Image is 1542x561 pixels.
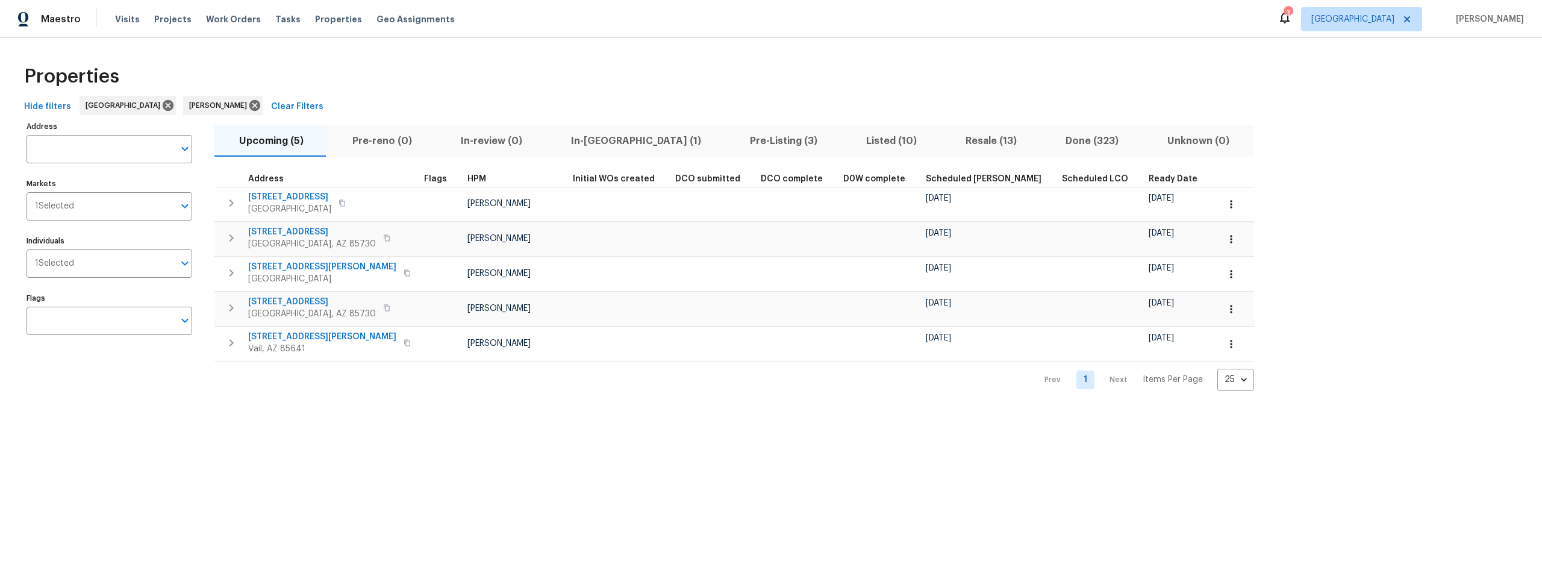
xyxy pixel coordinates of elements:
span: [DATE] [926,229,951,237]
span: Ready Date [1149,175,1197,183]
span: [PERSON_NAME] [1451,13,1524,25]
div: [GEOGRAPHIC_DATA] [80,96,176,115]
span: Maestro [41,13,81,25]
span: Properties [24,71,119,83]
span: [DATE] [926,299,951,307]
span: Upcoming (5) [222,133,320,149]
span: [DATE] [1149,194,1174,202]
span: DCO complete [761,175,823,183]
span: [GEOGRAPHIC_DATA] [248,203,331,215]
label: Address [27,123,192,130]
span: D0W complete [843,175,905,183]
span: 1 Selected [35,259,74,269]
span: [GEOGRAPHIC_DATA] [1311,13,1394,25]
span: [GEOGRAPHIC_DATA] [86,99,165,111]
span: Tasks [275,15,301,24]
label: Flags [27,295,192,302]
span: Pre-Listing (3) [732,133,834,149]
span: Done (323) [1049,133,1136,149]
span: [STREET_ADDRESS] [248,296,376,308]
span: Unknown (0) [1150,133,1247,149]
span: Hide filters [24,99,71,114]
span: [STREET_ADDRESS] [248,226,376,238]
button: Hide filters [19,96,76,118]
span: [PERSON_NAME] [467,269,531,278]
span: Vail, AZ 85641 [248,343,396,355]
span: [DATE] [926,194,951,202]
label: Individuals [27,237,192,245]
span: [PERSON_NAME] [467,304,531,313]
a: Goto page 1 [1076,371,1094,389]
span: [PERSON_NAME] [467,339,531,348]
span: In-[GEOGRAPHIC_DATA] (1) [554,133,718,149]
span: Listed (10) [849,133,934,149]
span: [DATE] [926,334,951,342]
button: Open [176,198,193,215]
p: Items Per Page [1143,374,1203,386]
span: [GEOGRAPHIC_DATA] [248,273,396,285]
span: [STREET_ADDRESS][PERSON_NAME] [248,261,396,273]
span: [PERSON_NAME] [467,234,531,243]
span: [DATE] [1149,334,1174,342]
span: Work Orders [206,13,261,25]
span: Scheduled [PERSON_NAME] [926,175,1041,183]
span: Visits [115,13,140,25]
span: Address [248,175,284,183]
span: [PERSON_NAME] [189,99,252,111]
span: [STREET_ADDRESS] [248,191,331,203]
nav: Pagination Navigation [1033,369,1254,391]
span: Properties [315,13,362,25]
button: Open [176,255,193,272]
label: Markets [27,180,192,187]
button: Open [176,312,193,329]
div: 3 [1284,7,1292,19]
span: [PERSON_NAME] [467,199,531,208]
span: HPM [467,175,486,183]
span: 1 Selected [35,201,74,212]
span: Scheduled LCO [1062,175,1128,183]
span: Initial WOs created [573,175,655,183]
span: [DATE] [1149,264,1174,272]
span: Clear Filters [271,99,323,114]
span: Flags [424,175,447,183]
span: Projects [154,13,192,25]
span: DCO submitted [675,175,740,183]
button: Clear Filters [266,96,328,118]
div: [PERSON_NAME] [183,96,263,115]
button: Open [176,140,193,157]
span: [STREET_ADDRESS][PERSON_NAME] [248,331,396,343]
span: Pre-reno (0) [335,133,429,149]
span: Geo Assignments [376,13,455,25]
div: 25 [1217,364,1254,395]
span: [GEOGRAPHIC_DATA], AZ 85730 [248,308,376,320]
span: [DATE] [1149,229,1174,237]
span: Resale (13) [949,133,1034,149]
span: [DATE] [926,264,951,272]
span: In-review (0) [443,133,539,149]
span: [DATE] [1149,299,1174,307]
span: [GEOGRAPHIC_DATA], AZ 85730 [248,238,376,250]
